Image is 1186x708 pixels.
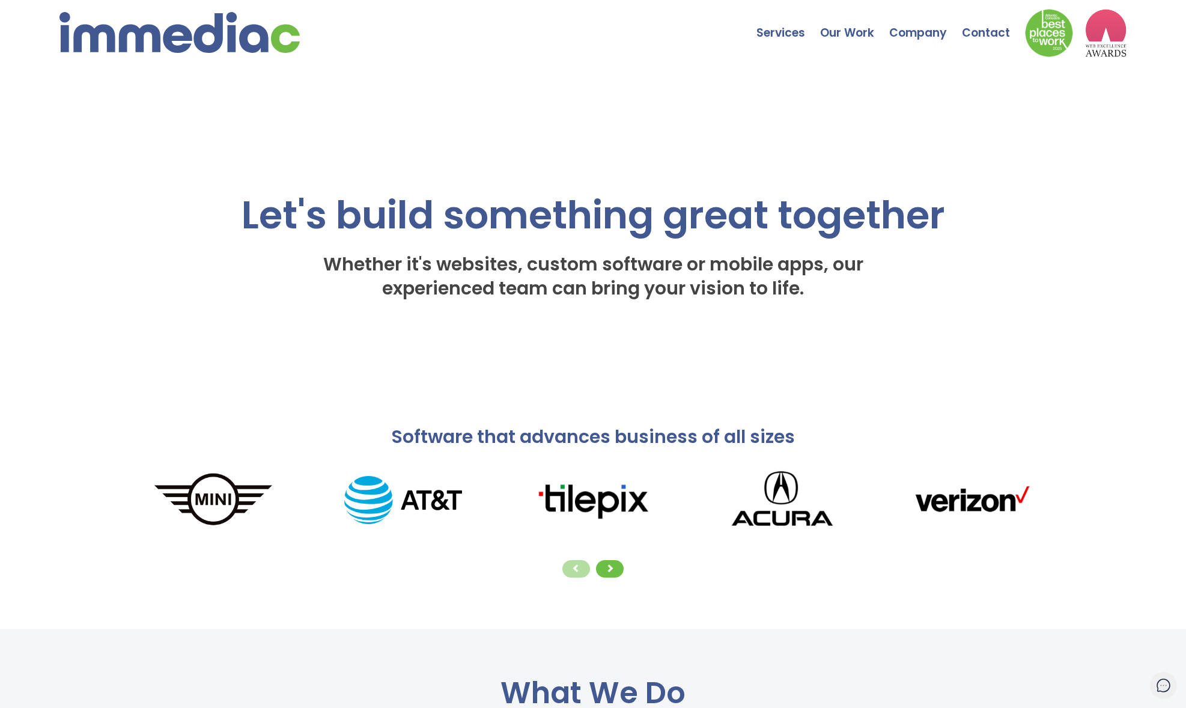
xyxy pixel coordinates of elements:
[1085,9,1127,57] img: logo2_wea_nobg.webp
[889,3,962,45] a: Company
[323,251,863,301] span: Whether it's websites, custom software or mobile apps, our experienced team can bring your vision...
[391,424,795,450] span: Software that advances business of all sizes
[687,461,877,539] img: Acura_logo.png
[308,476,498,524] img: AT%26T_logo.png
[877,479,1067,521] img: verizonLogo.png
[1025,9,1073,57] img: Down
[756,3,820,45] a: Services
[242,188,945,242] span: Let's build something great together
[962,3,1025,45] a: Contact
[59,12,300,53] img: immediac
[118,471,308,529] img: MINI_logo.png
[820,3,889,45] a: Our Work
[498,479,688,521] img: tilepixLogo.png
